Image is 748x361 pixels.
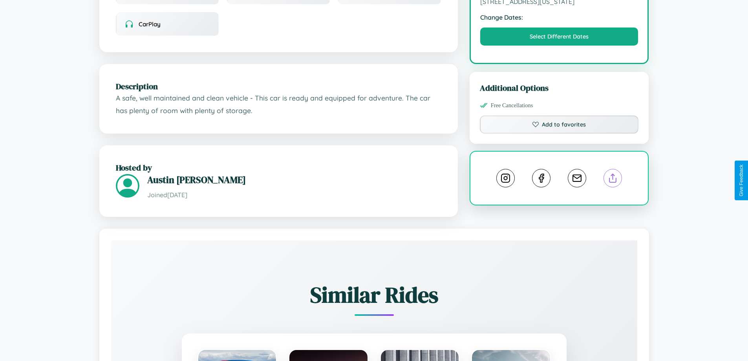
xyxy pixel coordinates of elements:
div: Give Feedback [739,165,744,196]
strong: Change Dates: [480,13,638,21]
h3: Austin [PERSON_NAME] [147,173,441,186]
h2: Description [116,81,441,92]
h2: Hosted by [116,162,441,173]
p: A safe, well maintained and clean vehicle - This car is ready and equipped for adventure. The car... [116,92,441,117]
button: Add to favorites [480,115,639,134]
p: Joined [DATE] [147,189,441,201]
h2: Similar Rides [139,280,610,310]
span: CarPlay [139,20,161,28]
h3: Additional Options [480,82,639,93]
button: Select Different Dates [480,27,638,46]
span: Free Cancellations [491,102,533,109]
